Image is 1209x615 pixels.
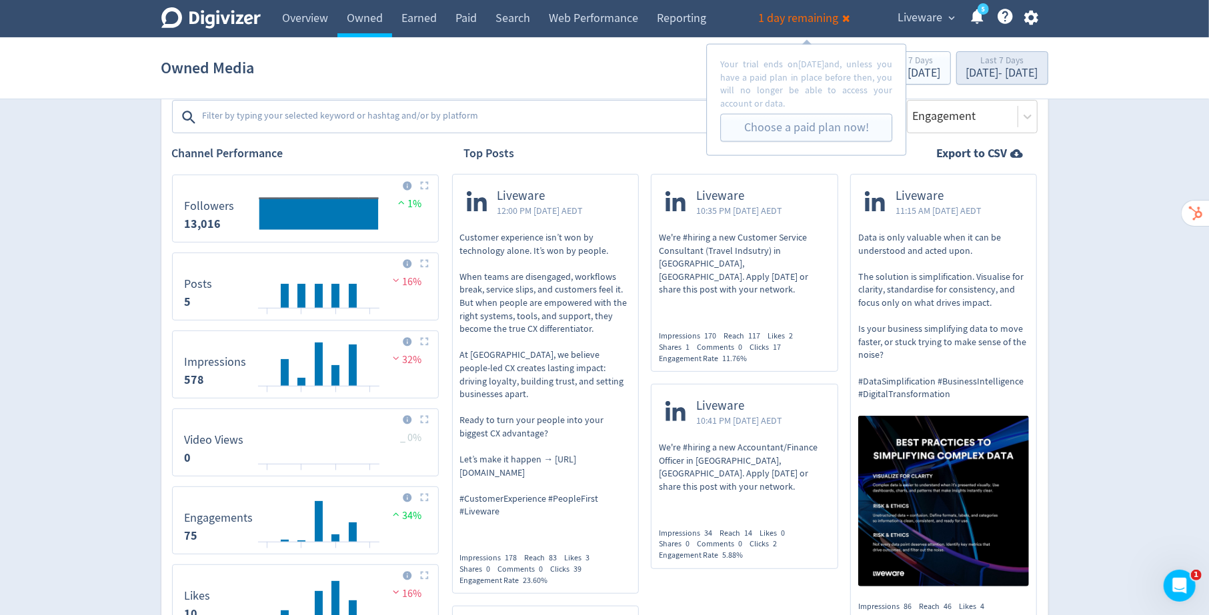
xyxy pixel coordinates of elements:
h1: Owned Media [161,47,255,89]
div: [DATE] - [DATE] [966,67,1038,79]
text: 5 [982,5,985,14]
div: Impressions [460,552,525,564]
strong: 75 [185,528,198,544]
h2: Channel Performance [172,145,439,162]
div: Shares [460,564,498,575]
img: Placeholder [420,571,429,580]
div: Comments [697,342,750,353]
img: Placeholder [420,181,429,190]
span: 16% [389,587,422,600]
div: Likes [760,528,792,539]
text: 10/10 [327,547,343,556]
span: 1% [395,197,422,211]
img: Placeholder [420,493,429,502]
div: Reach [720,528,760,539]
span: 34% [389,509,422,522]
div: Engagement Rate [659,550,750,561]
span: 0 [738,538,742,549]
span: 10:41 PM [DATE] AEDT [696,414,782,427]
span: 1 [1191,570,1202,580]
span: 14 [744,528,752,538]
a: Liveware11:15 AM [DATE] AEDTData is only valuable when it can be understood and acted upon. The s... [851,175,1037,590]
strong: Export to CSV [937,145,1008,162]
div: Clicks [750,538,784,550]
div: Impressions [858,601,919,612]
strong: 13,016 [185,216,221,232]
button: Choose a paid plan now! [720,114,892,142]
button: Liveware [893,7,958,29]
span: Liveware [696,398,782,414]
text: 08/10 [293,313,309,322]
span: 0 [539,564,543,574]
text: 06/10 [259,313,275,322]
span: 32% [389,353,422,366]
text: 06/10 [259,547,275,556]
p: Your trial ends on [DATE] and, unless you have a paid plan in place before then, you will no long... [720,58,892,110]
span: 86 [904,601,912,612]
span: Liveware [497,189,583,204]
img: positive-performance.svg [395,197,408,207]
div: Reach [525,552,565,564]
a: Liveware10:35 PM [DATE] AEDTWe're #hiring a new Customer Service Consultant (Travel Indsutry) in ... [652,175,838,320]
span: 0 [487,564,491,574]
div: Engagement Rate [460,575,555,586]
text: 12/10 [361,469,377,478]
strong: 578 [185,372,205,388]
span: 11.76% [722,353,747,364]
span: 2 [789,330,793,341]
span: Liveware [696,189,782,204]
span: 0 [686,538,690,549]
a: Choose a paid plan now! [744,120,869,135]
svg: Posts 5 [178,259,433,314]
text: 08/10 [293,469,309,478]
text: 10/10 [327,469,343,478]
span: 5.88% [722,550,743,560]
text: 08/10 [293,391,309,400]
span: Liveware [896,189,982,204]
span: 17 [773,342,781,352]
span: 39 [574,564,582,574]
span: 83 [549,552,557,563]
div: Reach [724,330,768,342]
dt: Likes [185,588,211,604]
img: negative-performance.svg [389,275,403,285]
span: 12:00 PM [DATE] AEDT [497,204,583,217]
div: Engagement Rate [659,353,754,364]
img: https://media.cf.digivizer.com/images/linkedin-139200681-urn:li:share:7379334911909904385-cba2e51... [858,416,1030,587]
button: Last 7 Days[DATE]- [DATE] [956,51,1048,85]
text: 06/10 [259,469,275,478]
svg: Impressions 578 [178,336,433,392]
p: We're #hiring a new Accountant/Finance Officer in [GEOGRAPHIC_DATA], [GEOGRAPHIC_DATA]. Apply [DA... [659,441,830,493]
iframe: Intercom live chat [1164,570,1196,602]
span: 1 day remaining [759,11,839,26]
div: Likes [959,601,992,612]
dt: Video Views [185,432,244,448]
svg: Followers 13,016 [178,181,433,237]
span: 16% [389,275,422,289]
span: 178 [505,552,517,563]
a: 5 [978,3,989,15]
svg: Video Views 0 [178,414,433,470]
span: 2 [773,538,777,549]
div: Likes [768,330,800,342]
dt: Engagements [185,510,253,526]
div: Shares [659,342,697,353]
span: 34 [704,528,712,538]
p: We're #hiring a new Customer Service Consultant (Travel Indsutry) in [GEOGRAPHIC_DATA], [GEOGRAPH... [659,231,830,297]
div: Clicks [551,564,589,575]
dt: Posts [185,277,213,292]
svg: Engagements 75 [178,492,433,548]
span: 4 [980,601,984,612]
img: Placeholder [420,415,429,424]
text: 08/10 [293,547,309,556]
text: 10/10 [327,391,343,400]
div: Comments [697,538,750,550]
span: 23.60% [523,575,548,586]
div: Impressions [659,528,720,539]
text: 12/10 [361,547,377,556]
span: 117 [748,330,760,341]
p: Customer experience isn’t won by technology alone. It’s won by people. When teams are disengaged,... [460,231,632,518]
strong: 5 [185,294,191,310]
span: expand_more [946,12,958,24]
dt: Followers [185,199,235,214]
